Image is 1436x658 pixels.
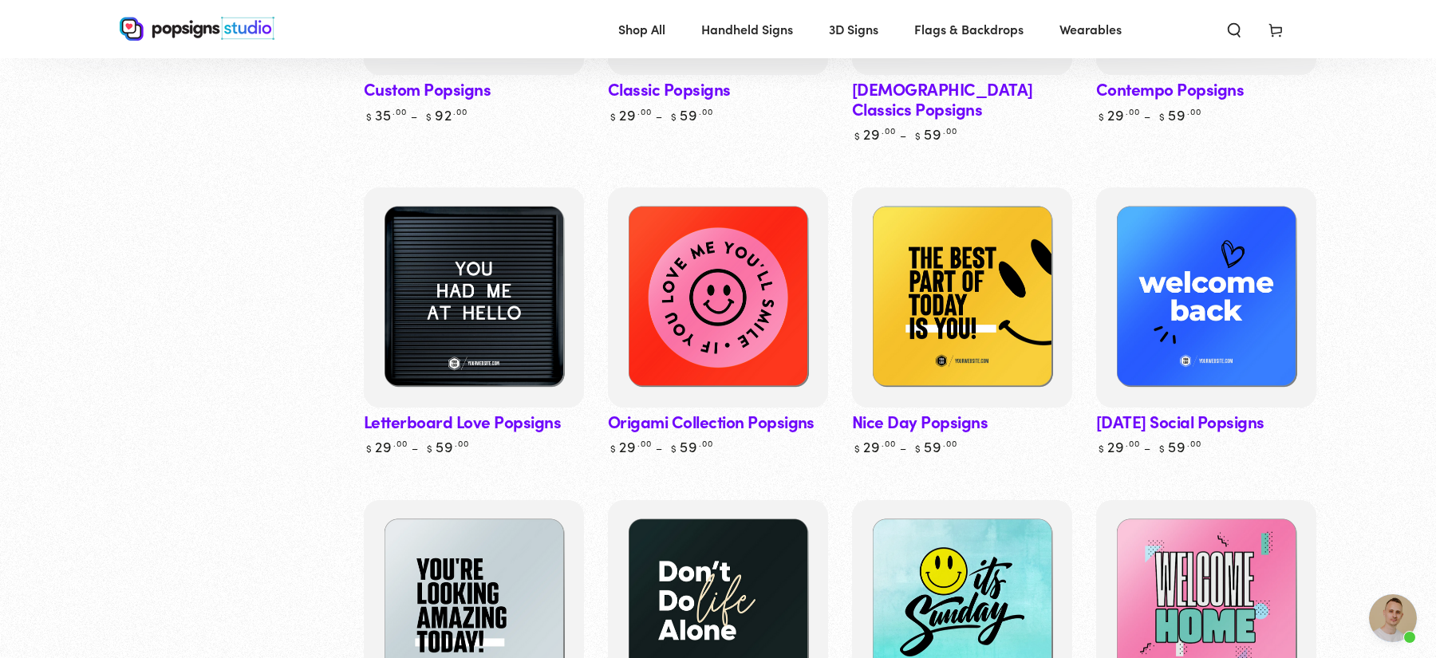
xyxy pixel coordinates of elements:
[914,18,1024,41] span: Flags & Backdrops
[817,8,890,50] a: 3D Signs
[902,8,1036,50] a: Flags & Backdrops
[689,8,805,50] a: Handheld Signs
[1047,8,1134,50] a: Wearables
[1096,187,1316,408] a: Sunday Social PopsignsSunday Social Popsigns
[701,18,793,41] span: Handheld Signs
[1369,594,1417,642] div: Open chat
[618,18,665,41] span: Shop All
[608,187,828,408] a: Origami Collection PopsignsOrigami Collection Popsigns
[1213,11,1255,46] summary: Search our site
[606,8,677,50] a: Shop All
[364,187,584,408] a: Letterboard Love PopsignsLetterboard Love Popsigns
[1059,18,1122,41] span: Wearables
[852,187,1072,408] a: Nice Day PopsignsNice Day Popsigns
[829,18,878,41] span: 3D Signs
